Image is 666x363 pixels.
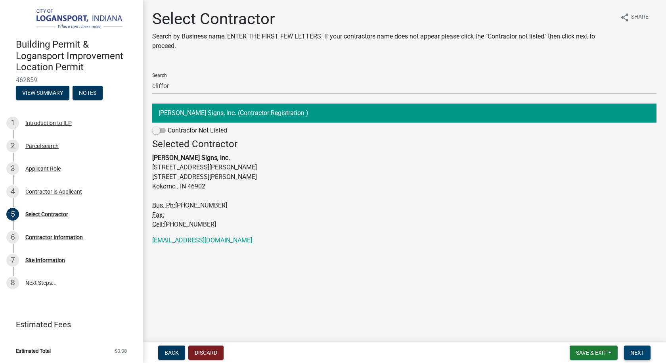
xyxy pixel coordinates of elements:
button: Save & Exit [570,346,618,360]
p: Search by Business name, ENTER THE FIRST FEW LETTERS. If your contractors name does not appear pl... [152,32,613,51]
label: Contractor Not Listed [152,126,227,135]
h4: Selected Contractor [152,138,656,150]
span: Back [165,350,179,356]
button: Discard [188,346,224,360]
div: 8 [6,277,19,289]
abbr: Business Cell [152,221,164,228]
address: [STREET_ADDRESS][PERSON_NAME] [STREET_ADDRESS][PERSON_NAME] Kokomo , IN 46902 [152,138,656,229]
abbr: Fax Number [152,211,164,219]
button: View Summary [16,86,69,100]
h1: Select Contractor [152,10,613,29]
a: Estimated Fees [6,317,130,332]
span: [PHONE_NUMBER] [164,221,216,228]
div: Contractor is Applicant [25,189,82,194]
button: shareShare [614,10,655,25]
div: Contractor Information [25,234,83,240]
wm-modal-confirm: Summary [16,90,69,96]
i: share [620,13,630,22]
input: Search... [152,78,656,94]
button: Next [624,346,651,360]
span: Save & Exit [576,350,607,356]
span: Next [630,350,644,356]
div: 2 [6,140,19,152]
div: Applicant Role [25,166,61,171]
div: Introduction to ILP [25,120,72,126]
div: Parcel search [25,143,59,149]
span: [PHONE_NUMBER] [175,202,227,209]
button: Notes [73,86,103,100]
div: 7 [6,254,19,267]
span: 462859 [16,76,127,84]
button: Back [158,346,185,360]
h4: Building Permit & Logansport Improvement Location Permit [16,39,136,73]
div: Site Information [25,257,65,263]
div: 5 [6,208,19,221]
button: [PERSON_NAME] Signs, Inc. (Contractor Registration ) [152,104,656,123]
abbr: Business Phone [152,202,175,209]
a: [EMAIL_ADDRESS][DOMAIN_NAME] [152,236,252,244]
div: 3 [6,162,19,175]
wm-modal-confirm: Notes [73,90,103,96]
span: Share [631,13,649,22]
span: Estimated Total [16,348,51,353]
div: 6 [6,231,19,244]
strong: [PERSON_NAME] Signs, Inc. [152,154,230,161]
img: City of Logansport, Indiana [16,8,130,31]
div: 1 [6,117,19,129]
span: $0.00 [115,348,127,353]
div: 4 [6,185,19,198]
div: Select Contractor [25,211,68,217]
